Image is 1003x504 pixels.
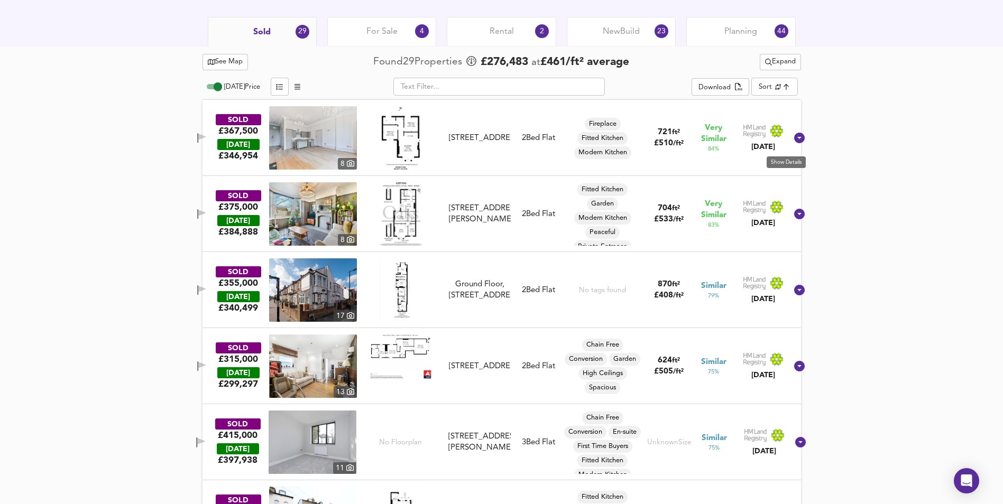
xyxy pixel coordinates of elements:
div: Peaceful [585,226,620,239]
div: [DATE] [743,370,784,380]
img: Land Registry [743,276,784,290]
div: £367,500 [218,125,258,137]
span: 75 % [708,444,720,452]
img: Floorplan [380,182,422,246]
img: Land Registry [743,200,784,214]
div: Fireplace [585,118,621,130]
div: [DATE] [217,443,259,454]
div: £355,000 [218,277,258,289]
span: £ 461 / ft² average [540,57,629,68]
div: Garden [609,353,640,366]
span: Planning [724,26,757,38]
div: £415,000 [218,430,257,441]
div: [DATE] [217,139,260,150]
span: Very Similar [701,123,726,145]
div: SOLD£367,500 [DATE]£346,954property thumbnail 8 Floorplan[STREET_ADDRESS]2Bed FlatFireplaceFitted... [203,100,801,176]
div: 11 Birchanger Road, SE25 5BA [445,361,514,372]
div: High Ceilings [578,367,627,380]
span: Modern Kitchen [574,470,631,480]
img: Floorplan [369,334,433,379]
span: / ft² [673,140,684,147]
input: Text Filter... [393,78,605,96]
span: Fitted Kitchen [577,134,628,143]
div: Fitted Kitchen [577,183,628,196]
div: SOLD [216,114,261,125]
div: 2 Bed Flat [522,285,555,296]
span: Similar [702,433,727,444]
span: Private Entrance [574,242,631,251]
span: / ft² [673,216,684,223]
div: Flat 2, 25 Stanger Road, SE25 5JU [444,431,514,454]
span: 75 % [708,368,719,376]
div: 2 Bed Flat [522,209,555,220]
span: ft² [672,205,680,212]
span: Similar [701,357,726,368]
span: Conversion [565,354,607,364]
svg: Show Details [794,436,807,449]
div: Flat 3, 38 Enmore Road, SE25 5NG [445,133,514,144]
div: No tags found [579,285,626,295]
div: Conversion [565,353,607,366]
a: property thumbnail 17 [269,258,357,322]
div: 13 [334,386,357,398]
img: property thumbnail [269,106,357,170]
img: Floorplan [382,106,420,170]
span: See Map [208,56,243,68]
div: Open Intercom Messenger [954,468,979,493]
span: 870 [658,281,672,288]
div: 11 [333,462,356,474]
div: split button [692,78,749,96]
div: [DATE] [217,291,260,302]
div: SOLD£315,000 [DATE]£299,297property thumbnail 13 Floorplan[STREET_ADDRESS]2Bed FlatChain FreeConv... [203,328,801,404]
div: [STREET_ADDRESS] [449,133,510,144]
div: Chain Free [582,412,623,424]
span: £ 408 [654,292,684,300]
div: 8 [338,234,357,246]
div: Modern Kitchen [574,146,631,159]
span: Sold [253,26,271,38]
span: / ft² [673,292,684,299]
div: [DATE] [217,215,260,226]
div: SOLD£375,000 [DATE]£384,888property thumbnail 8 Floorplan[STREET_ADDRESS][PERSON_NAME]2Bed FlatFi... [203,176,801,252]
div: 2 [535,24,549,38]
span: Chain Free [582,413,623,423]
div: Fitted Kitchen [577,491,628,503]
img: property thumbnail [269,410,356,474]
div: SOLD [215,418,261,430]
button: See Map [203,54,249,70]
span: Very Similar [701,199,726,221]
span: New Build [603,26,640,38]
span: [DATE] Price [224,83,260,90]
svg: Show Details [793,284,806,296]
div: Download [698,82,731,94]
img: property thumbnail [269,258,357,322]
div: 4 [415,24,429,38]
div: £315,000 [218,353,258,365]
div: [STREET_ADDRESS][PERSON_NAME] [448,431,510,454]
span: Fitted Kitchen [577,456,628,465]
span: En-suite [609,427,641,437]
div: SOLD [216,342,261,353]
div: SOLD£355,000 [DATE]£340,499property thumbnail 17 FloorplanGround Floor, [STREET_ADDRESS]2Bed Flat... [203,252,801,328]
span: 721 [658,128,672,136]
div: 17 [334,310,357,322]
div: 23 [655,24,668,38]
span: £ 397,938 [218,454,257,466]
span: £ 340,499 [218,302,258,314]
span: Chain Free [582,340,623,350]
span: 704 [658,204,672,212]
button: Expand [760,54,801,70]
div: [DATE] [743,218,784,228]
div: split button [760,54,801,70]
img: Land Registry [743,124,784,138]
span: / ft² [673,368,684,375]
div: Conversion [564,426,606,438]
span: 83 % [708,221,719,229]
div: Fitted Kitchen [577,454,628,467]
div: Spacious [585,381,620,394]
span: Garden [587,199,618,209]
span: ft² [672,357,680,364]
div: SOLD£415,000 [DATE]£397,938property thumbnail 11 No Floorplan[STREET_ADDRESS][PERSON_NAME]3Bed Fl... [203,404,801,480]
a: property thumbnail 11 [269,410,356,474]
span: Modern Kitchen [574,148,631,157]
